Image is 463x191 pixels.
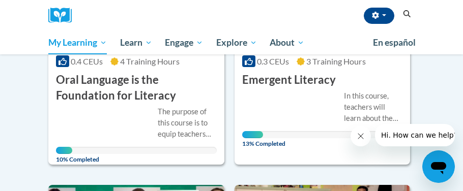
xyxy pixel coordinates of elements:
span: Hi. How can we help? [6,7,82,15]
span: 3 Training Hours [306,56,366,66]
span: 10% Completed [56,147,72,163]
h3: Oral Language is the Foundation for Literacy [56,72,217,104]
div: Your progress [242,131,263,138]
div: The purpose of this course is to equip teachers with the knowledge of the components of oral lang... [158,106,217,140]
a: Learn [113,31,159,54]
span: En español [373,37,416,48]
img: Logo brand [48,8,79,23]
a: Cox Campus [48,8,79,23]
button: Account Settings [364,8,394,24]
span: About [270,37,304,49]
span: 0.3 CEUs [257,56,289,66]
a: Explore [210,31,264,54]
div: Main menu [41,31,422,54]
h3: Emergent Literacy [242,72,336,88]
iframe: Close message [351,126,371,146]
span: My Learning [48,37,107,49]
a: About [264,31,311,54]
a: En español [366,32,422,53]
a: Engage [158,31,210,54]
iframe: Message from company [375,124,455,146]
iframe: Button to launch messaging window [422,150,455,183]
div: Your progress [56,147,72,154]
a: My Learning [42,31,113,54]
span: Engage [165,37,203,49]
span: Explore [216,37,257,49]
span: 13% Completed [242,131,263,147]
span: 4 Training Hours [120,56,180,66]
span: 0.4 CEUs [71,56,103,66]
button: Search [399,8,415,20]
span: Learn [120,37,152,49]
div: In this course, teachers will learn about the important emergent literacy skills of phonemic awar... [344,90,403,124]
